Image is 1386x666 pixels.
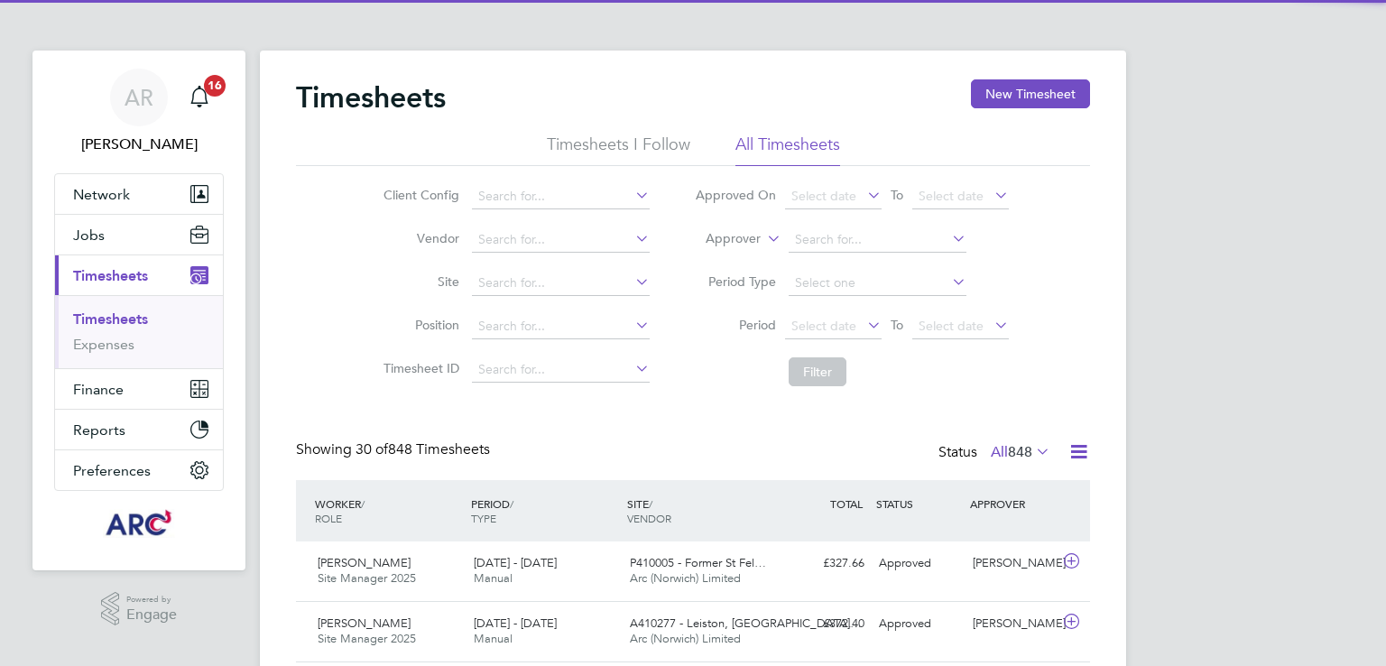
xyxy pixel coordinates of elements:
span: Reports [73,421,125,439]
button: Jobs [55,215,223,254]
span: Site Manager 2025 [318,631,416,646]
span: 848 Timesheets [356,440,490,458]
li: Timesheets I Follow [547,134,690,166]
a: Timesheets [73,310,148,328]
span: Select date [791,188,856,204]
span: 30 of [356,440,388,458]
label: Vendor [378,230,459,246]
nav: Main navigation [32,51,245,570]
h2: Timesheets [296,79,446,116]
div: Status [938,440,1054,466]
div: STATUS [872,487,966,520]
input: Search for... [472,271,650,296]
label: Period [695,317,776,333]
input: Select one [789,271,966,296]
button: Reports [55,410,223,449]
label: Position [378,317,459,333]
span: Arc (Norwich) Limited [630,631,741,646]
div: [PERSON_NAME] [966,549,1059,578]
a: 16 [181,69,217,126]
a: Powered byEngage [101,592,178,626]
span: Select date [791,318,856,334]
span: Engage [126,607,177,623]
span: 16 [204,75,226,97]
span: To [885,313,909,337]
div: SITE [623,487,779,534]
span: VENDOR [627,511,671,525]
div: Showing [296,440,494,459]
button: Filter [789,357,846,386]
label: Site [378,273,459,290]
span: Powered by [126,592,177,607]
button: Network [55,174,223,214]
div: Timesheets [55,295,223,368]
label: Period Type [695,273,776,290]
input: Search for... [472,227,650,253]
span: Jobs [73,227,105,244]
span: Finance [73,381,124,398]
input: Search for... [472,357,650,383]
span: Site Manager 2025 [318,570,416,586]
a: AR[PERSON_NAME] [54,69,224,155]
span: A410277 - Leiston, [GEOGRAPHIC_DATA]… [630,615,862,631]
span: Timesheets [73,267,148,284]
span: Manual [474,570,513,586]
span: Select date [919,318,984,334]
input: Search for... [789,227,966,253]
input: Search for... [472,314,650,339]
span: Network [73,186,130,203]
span: [PERSON_NAME] [318,555,411,570]
span: [PERSON_NAME] [318,615,411,631]
div: Approved [872,609,966,639]
span: / [361,496,365,511]
label: Approver [679,230,761,248]
div: £327.66 [778,549,872,578]
div: £372.40 [778,609,872,639]
span: / [649,496,652,511]
label: Client Config [378,187,459,203]
div: WORKER [310,487,467,534]
input: Search for... [472,184,650,209]
span: AR [125,86,153,109]
div: APPROVER [966,487,1059,520]
span: TOTAL [830,496,863,511]
span: TYPE [471,511,496,525]
span: / [510,496,513,511]
span: [DATE] - [DATE] [474,615,557,631]
span: [DATE] - [DATE] [474,555,557,570]
label: Approved On [695,187,776,203]
span: Arc (Norwich) Limited [630,570,741,586]
img: arcgroup-logo-retina.png [103,509,176,538]
span: To [885,183,909,207]
label: All [991,443,1050,461]
a: Expenses [73,336,134,353]
span: P410005 - Former St Fel… [630,555,766,570]
span: ROLE [315,511,342,525]
div: Approved [872,549,966,578]
label: Timesheet ID [378,360,459,376]
span: Abbie Ross [54,134,224,155]
span: Select date [919,188,984,204]
div: [PERSON_NAME] [966,609,1059,639]
span: 848 [1008,443,1032,461]
button: New Timesheet [971,79,1090,108]
button: Finance [55,369,223,409]
button: Preferences [55,450,223,490]
span: Manual [474,631,513,646]
a: Go to home page [54,509,224,538]
div: PERIOD [467,487,623,534]
button: Timesheets [55,255,223,295]
span: Preferences [73,462,151,479]
li: All Timesheets [735,134,840,166]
